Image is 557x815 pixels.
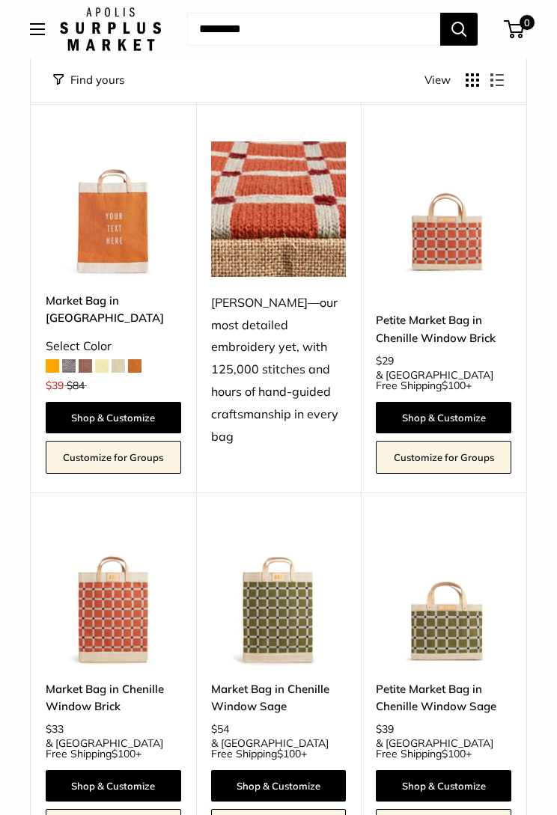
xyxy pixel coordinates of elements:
[46,738,181,759] span: & [GEOGRAPHIC_DATA] Free Shipping +
[46,335,181,358] div: Select Color
[376,402,511,433] a: Shop & Customize
[53,70,124,91] button: Filter collection
[376,770,511,802] a: Shop & Customize
[440,13,478,46] button: Search
[46,680,181,715] a: Market Bag in Chenille Window Brick
[30,23,45,35] button: Open menu
[466,73,479,87] button: Display products as grid
[67,379,85,392] span: $84
[46,722,64,736] span: $33
[490,73,504,87] button: Display products as list
[520,15,535,30] span: 0
[46,141,181,277] a: description_Make it yours with custom, printed text.Market Bag in Citrus
[46,141,181,277] img: description_Make it yours with custom, printed text.
[60,7,161,51] img: Apolis: Surplus Market
[211,530,347,665] img: Market Bag in Chenille Window Sage
[187,13,440,46] input: Search...
[46,530,181,665] a: Market Bag in Chenille Window BrickMarket Bag in Chenille Window Brick
[46,770,181,802] a: Shop & Customize
[211,530,347,665] a: Market Bag in Chenille Window SageMarket Bag in Chenille Window Sage
[376,441,511,474] a: Customize for Groups
[376,354,394,367] span: $29
[442,379,466,392] span: $100
[376,141,511,277] img: Petite Market Bag in Chenille Window Brick
[211,292,347,448] div: [PERSON_NAME]—our most detailed embroidery yet, with 125,000 stitches and hours of hand-guided cr...
[211,722,229,736] span: $54
[211,738,347,759] span: & [GEOGRAPHIC_DATA] Free Shipping +
[277,747,301,760] span: $100
[46,441,181,474] a: Customize for Groups
[442,747,466,760] span: $100
[211,770,347,802] a: Shop & Customize
[211,141,347,277] img: Chenille—our most detailed embroidery yet, with 125,000 stitches and hours of hand-guided craftsm...
[112,747,136,760] span: $100
[424,70,451,91] span: View
[376,680,511,715] a: Petite Market Bag in Chenille Window Sage
[376,722,394,736] span: $39
[46,530,181,665] img: Market Bag in Chenille Window Brick
[376,738,511,759] span: & [GEOGRAPHIC_DATA] Free Shipping +
[46,379,64,392] span: $39
[376,141,511,277] a: Petite Market Bag in Chenille Window BrickPetite Market Bag in Chenille Window Brick
[376,311,511,347] a: Petite Market Bag in Chenille Window Brick
[46,402,181,433] a: Shop & Customize
[211,680,347,715] a: Market Bag in Chenille Window Sage
[505,20,524,38] a: 0
[376,370,511,391] span: & [GEOGRAPHIC_DATA] Free Shipping +
[376,530,511,665] a: Petite Market Bag in Chenille Window SagePetite Market Bag in Chenille Window Sage
[376,530,511,665] img: Petite Market Bag in Chenille Window Sage
[46,292,181,327] a: Market Bag in [GEOGRAPHIC_DATA]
